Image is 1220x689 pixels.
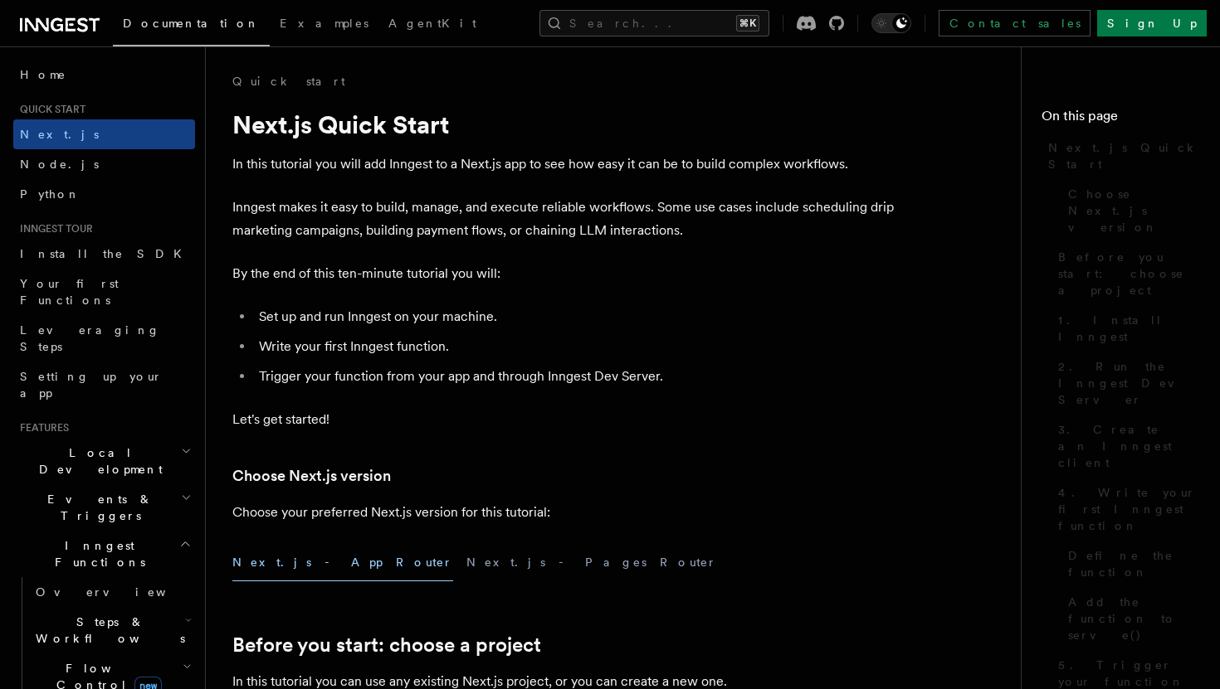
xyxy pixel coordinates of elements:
[1068,186,1200,235] span: Choose Next.js version
[20,323,160,353] span: Leveraging Steps
[13,537,179,570] span: Inngest Functions
[123,17,260,30] span: Documentation
[232,196,896,242] p: Inngest makes it easy to build, manage, and execute reliable workflows. Some use cases include sc...
[232,262,896,285] p: By the end of this ten-minute tutorial you will:
[20,66,66,83] span: Home
[466,544,717,581] button: Next.js - Pages Router
[378,5,486,45] a: AgentKit
[29,614,185,647] span: Steps & Workflows
[13,222,93,235] span: Inngest tour
[29,607,195,653] button: Steps & Workflows
[1061,179,1200,242] a: Choose Next.js version
[20,187,81,201] span: Python
[388,17,476,30] span: AgentKit
[1052,305,1200,352] a: 1. Install Inngest
[13,491,181,524] span: Events & Triggers
[13,119,195,149] a: Next.js
[232,633,541,657] a: Before you start: choose a project
[254,305,896,328] li: Set up and run Inngest on your machine.
[20,247,192,260] span: Install the SDK
[13,484,195,531] button: Events & Triggers
[1097,10,1207,36] a: Sign Up
[20,370,163,400] span: Setting up your app
[13,103,85,116] span: Quick start
[254,365,896,388] li: Trigger your function from your app and through Inngest Dev Server.
[13,315,195,361] a: Leveraging Steps
[29,577,195,607] a: Overview
[20,128,99,141] span: Next.js
[1061,587,1200,650] a: Add the function to serve()
[13,361,195,408] a: Setting up your app
[232,73,345,90] a: Quick start
[13,444,181,478] span: Local Development
[1042,106,1200,133] h4: On this page
[13,179,195,209] a: Python
[1058,358,1200,408] span: 2. Run the Inngest Dev Server
[232,501,896,524] p: Choose your preferred Next.js version for this tutorial:
[13,421,69,434] span: Features
[1068,594,1200,643] span: Add the function to serve()
[1042,133,1200,179] a: Next.js Quick Start
[270,5,378,45] a: Examples
[1052,242,1200,305] a: Before you start: choose a project
[13,269,195,315] a: Your first Functions
[232,109,896,139] h1: Next.js Quick Start
[232,464,391,488] a: Choose Next.js version
[254,335,896,358] li: Write your first Inngest function.
[13,438,195,484] button: Local Development
[1048,139,1200,172] span: Next.js Quick Start
[13,149,195,179] a: Node.js
[1061,541,1200,587] a: Define the function
[232,544,453,581] button: Next.js - App Router
[232,408,896,431] p: Let's get started!
[871,13,911,33] button: Toggle dark mode
[113,5,270,46] a: Documentation
[1058,249,1200,298] span: Before you start: choose a project
[1058,312,1200,345] span: 1. Install Inngest
[1068,547,1200,580] span: Define the function
[539,10,769,36] button: Search...⌘K
[13,531,195,577] button: Inngest Functions
[1058,484,1200,534] span: 4. Write your first Inngest function
[1058,421,1200,471] span: 3. Create an Inngest client
[1052,478,1200,541] a: 4. Write your first Inngest function
[232,153,896,176] p: In this tutorial you will add Inngest to a Next.js app to see how easy it can be to build complex...
[1052,415,1200,478] a: 3. Create an Inngest client
[736,15,759,32] kbd: ⌘K
[13,239,195,269] a: Install the SDK
[939,10,1091,36] a: Contact sales
[1052,352,1200,415] a: 2. Run the Inngest Dev Server
[20,277,119,307] span: Your first Functions
[36,585,207,599] span: Overview
[280,17,368,30] span: Examples
[13,60,195,90] a: Home
[20,158,99,171] span: Node.js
